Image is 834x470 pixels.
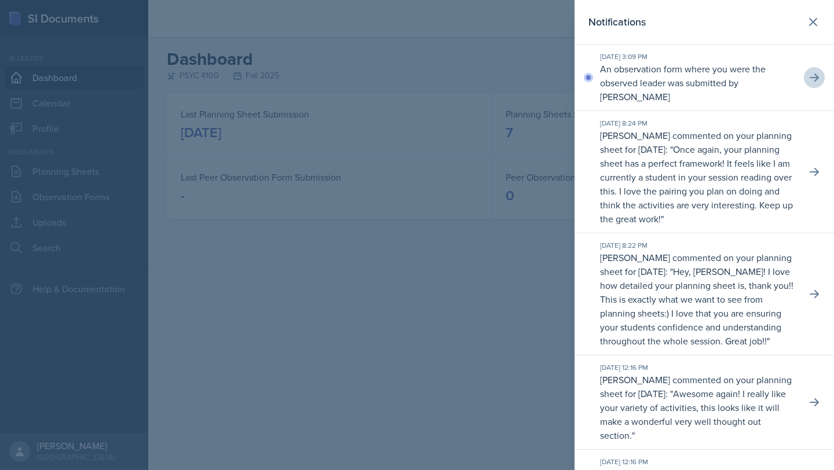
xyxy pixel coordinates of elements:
div: [DATE] 8:22 PM [600,240,797,251]
div: [DATE] 3:09 PM [600,52,797,62]
p: [PERSON_NAME] commented on your planning sheet for [DATE]: " " [600,128,797,226]
p: Hey, [PERSON_NAME]! I love how detailed your planning sheet is, thank you!! This is exactly what ... [600,265,793,347]
h2: Notifications [588,14,646,30]
p: [PERSON_NAME] commented on your planning sheet for [DATE]: " " [600,251,797,348]
div: [DATE] 8:24 PM [600,118,797,128]
div: [DATE] 12:16 PM [600,457,797,467]
p: An observation form where you were the observed leader was submitted by [PERSON_NAME] [600,62,797,104]
p: Awesome again! I really like your variety of activities, this looks like it will make a wonderful... [600,387,786,442]
p: Once again, your planning sheet has a perfect framework! It feels like I am currently a student i... [600,143,793,225]
p: [PERSON_NAME] commented on your planning sheet for [DATE]: " " [600,373,797,442]
div: [DATE] 12:16 PM [600,362,797,373]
